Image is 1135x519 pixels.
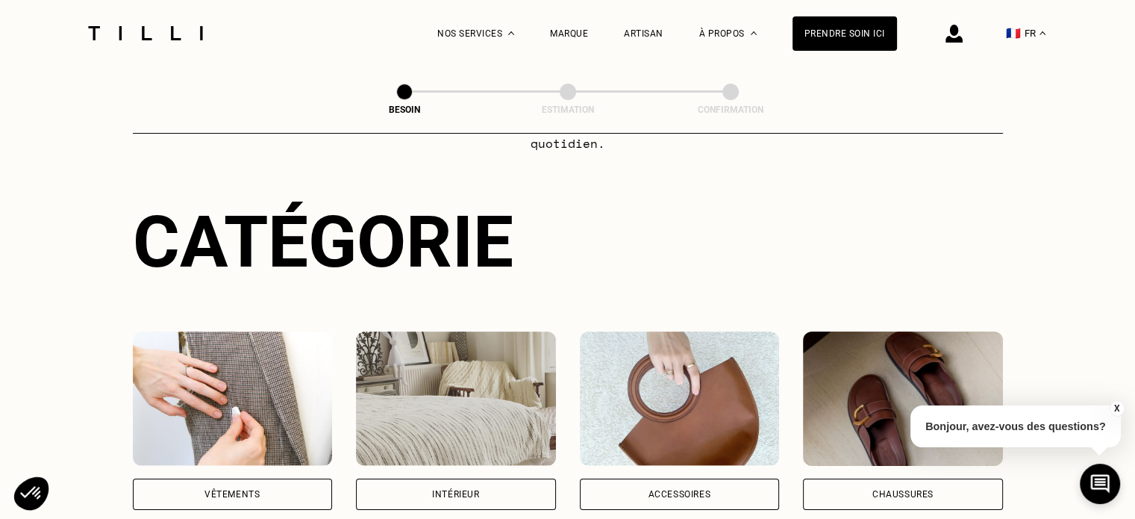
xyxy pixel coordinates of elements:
a: Marque [550,28,588,39]
div: Besoin [330,105,479,115]
p: Bonjour, avez-vous des questions? [910,405,1121,447]
div: Chaussures [872,490,934,499]
img: Logo du service de couturière Tilli [83,26,208,40]
img: Accessoires [580,332,780,466]
a: Artisan [624,28,663,39]
div: Accessoires [648,490,710,499]
img: Menu déroulant à propos [751,31,757,35]
div: Vêtements [204,490,260,499]
div: Catégorie [133,200,1003,284]
img: Menu déroulant [508,31,514,35]
button: X [1109,400,1124,417]
img: Vêtements [133,332,333,466]
div: Estimation [493,105,642,115]
img: menu déroulant [1039,31,1045,35]
div: Intérieur [432,490,479,499]
img: icône connexion [945,25,963,43]
a: Prendre soin ici [792,16,897,51]
img: Intérieur [356,332,556,466]
div: Confirmation [656,105,805,115]
img: Chaussures [803,332,1003,466]
span: 🇫🇷 [1006,26,1021,40]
